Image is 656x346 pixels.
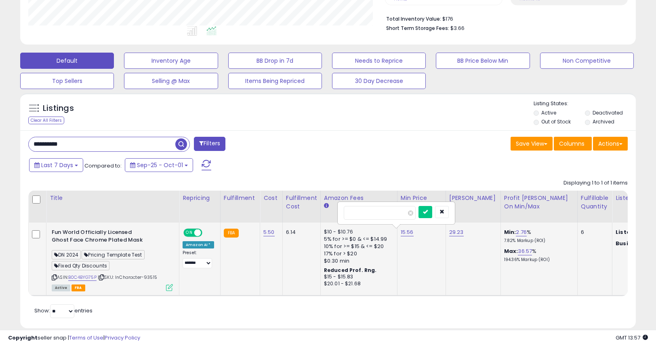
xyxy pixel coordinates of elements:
[593,109,623,116] label: Deactivated
[52,229,173,290] div: ASIN:
[504,229,571,244] div: %
[82,250,144,259] span: Pricing Template Test
[386,25,449,32] b: Short Term Storage Fees:
[71,284,85,291] span: FBA
[504,248,571,263] div: %
[194,137,225,151] button: Filters
[593,118,614,125] label: Archived
[41,161,73,169] span: Last 7 Days
[184,229,194,236] span: ON
[224,194,257,202] div: Fulfillment
[449,194,497,202] div: [PERSON_NAME]
[500,191,577,223] th: The percentage added to the cost of goods (COGS) that forms the calculator for Min & Max prices.
[401,194,442,202] div: Min Price
[504,238,571,244] p: 7.82% Markup (ROI)
[504,247,518,255] b: Max:
[29,158,83,172] button: Last 7 Days
[201,229,214,236] span: OFF
[386,13,622,23] li: $176
[263,228,275,236] a: 5.50
[52,229,150,246] b: Fun World Officially Licensed Ghost Face Chrome Plated Mask
[593,137,628,151] button: Actions
[559,140,585,148] span: Columns
[541,118,571,125] label: Out of Stock
[504,194,574,211] div: Profit [PERSON_NAME] on Min/Max
[286,229,314,236] div: 6.14
[581,229,606,236] div: 6
[436,53,530,69] button: BB Price Below Min
[324,267,377,274] b: Reduced Prof. Rng.
[105,334,140,342] a: Privacy Policy
[228,53,322,69] button: BB Drop in 7d
[324,257,391,265] div: $0.30 min
[324,229,391,236] div: $10 - $10.76
[224,229,239,238] small: FBA
[450,24,465,32] span: $3.66
[541,109,556,116] label: Active
[124,53,218,69] button: Inventory Age
[183,241,214,248] div: Amazon AI *
[125,158,193,172] button: Sep-25 - Oct-01
[124,73,218,89] button: Selling @ Max
[324,250,391,257] div: 17% for > $20
[324,274,391,280] div: $15 - $15.83
[401,228,414,236] a: 15.56
[534,100,636,108] p: Listing States:
[183,250,214,268] div: Preset:
[286,194,317,211] div: Fulfillment Cost
[98,274,157,280] span: | SKU: InCharacter-93515
[332,73,426,89] button: 30 Day Decrease
[504,257,571,263] p: 194.36% Markup (ROI)
[563,179,628,187] div: Displaying 1 to 1 of 1 items
[84,162,122,170] span: Compared to:
[516,228,527,236] a: 2.76
[52,261,109,270] span: Fixed Qty Discounts
[20,73,114,89] button: Top Sellers
[504,228,516,236] b: Min:
[540,53,634,69] button: Non Competitive
[511,137,553,151] button: Save View
[324,243,391,250] div: 10% for >= $15 & <= $20
[332,53,426,69] button: Needs to Reprice
[386,15,441,22] b: Total Inventory Value:
[554,137,592,151] button: Columns
[324,194,394,202] div: Amazon Fees
[68,274,97,281] a: B0C4BYG75P
[616,334,648,342] span: 2025-10-9 13:57 GMT
[581,194,609,211] div: Fulfillable Quantity
[8,334,38,342] strong: Copyright
[449,228,464,236] a: 29.23
[69,334,103,342] a: Terms of Use
[52,250,81,259] span: DN 2024
[43,103,74,114] h5: Listings
[616,228,652,236] b: Listed Price:
[263,194,279,202] div: Cost
[324,202,329,210] small: Amazon Fees.
[34,307,93,314] span: Show: entries
[137,161,183,169] span: Sep-25 - Oct-01
[28,117,64,124] div: Clear All Filters
[518,247,532,255] a: 36.57
[228,73,322,89] button: Items Being Repriced
[50,194,176,202] div: Title
[324,280,391,287] div: $20.01 - $21.68
[183,194,217,202] div: Repricing
[324,236,391,243] div: 5% for >= $0 & <= $14.99
[8,334,140,342] div: seller snap | |
[20,53,114,69] button: Default
[52,284,70,291] span: All listings currently available for purchase on Amazon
